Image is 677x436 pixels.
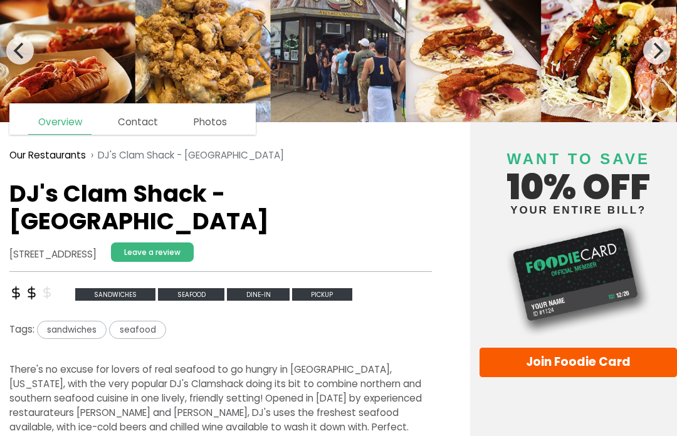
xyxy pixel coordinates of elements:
[184,110,236,134] a: Photos
[34,323,109,336] a: sandwiches
[111,242,194,262] a: Leave a review
[9,247,97,262] address: [STREET_ADDRESS]
[9,363,432,434] p: There's no excuse for lovers of real seafood to go hungry in [GEOGRAPHIC_DATA], [US_STATE], with ...
[37,321,107,339] span: sandwiches
[9,141,432,170] nav: breadcrumb
[158,288,224,301] span: seafood
[480,135,677,215] h4: 10% off
[480,222,677,338] img: Foodie Card
[28,110,91,135] a: Overview
[506,150,649,167] span: Want to save
[9,148,86,163] a: Our Restaurants
[75,286,159,299] a: sandwiches
[6,37,34,65] button: Previous
[86,148,284,163] li: DJ's Clam Shack - [GEOGRAPHIC_DATA]
[643,37,671,65] button: Next
[75,288,156,301] span: sandwiches
[9,321,432,344] div: Tags:
[480,205,677,215] small: your entire bill?
[109,323,165,336] a: seafood
[9,180,432,236] h1: DJ's Clam Shack - [GEOGRAPHIC_DATA]
[227,286,292,299] a: Dine-in
[292,288,352,301] span: Pickup
[227,288,290,301] span: Dine-in
[109,321,165,339] span: seafood
[9,103,256,135] nav: page links
[292,286,352,299] a: Pickup
[480,348,677,378] a: Join Foodie Card
[158,286,227,299] a: seafood
[108,110,167,134] a: Contact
